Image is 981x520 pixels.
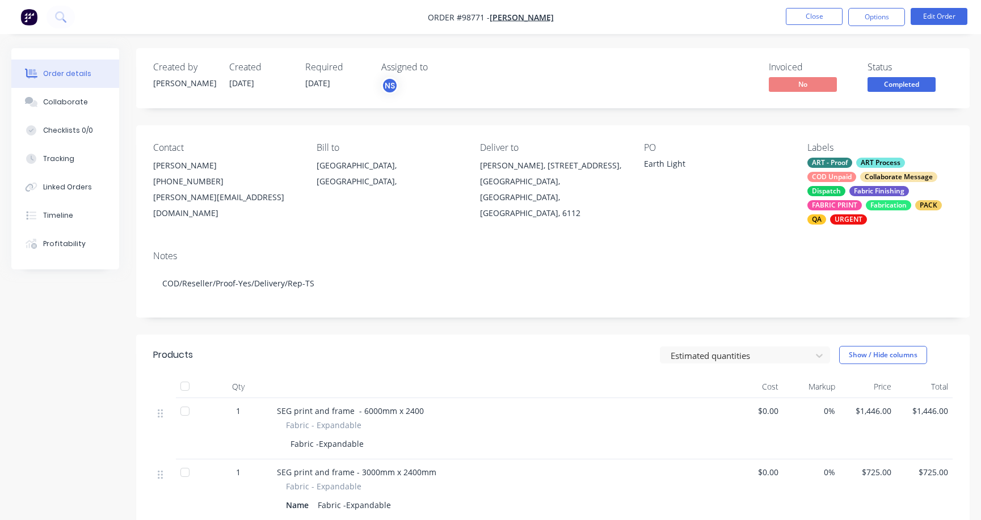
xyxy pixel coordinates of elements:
button: Linked Orders [11,173,119,201]
div: Cost [726,375,783,398]
div: [PERSON_NAME] [153,77,216,89]
button: Profitability [11,230,119,258]
div: [PHONE_NUMBER] [153,174,298,189]
div: [GEOGRAPHIC_DATA], [GEOGRAPHIC_DATA], [317,158,462,189]
div: ART - Proof [807,158,852,168]
span: Completed [868,77,936,91]
div: Profitability [43,239,86,249]
div: Order details [43,69,91,79]
a: [PERSON_NAME] [490,12,554,23]
div: Collaborate [43,97,88,107]
div: FABRIC PRINT [807,200,862,210]
div: QA [807,214,826,225]
div: PACK [915,200,942,210]
div: Markup [783,375,840,398]
div: Linked Orders [43,182,92,192]
span: [DATE] [229,78,254,88]
div: URGENT [830,214,867,225]
div: [GEOGRAPHIC_DATA], [GEOGRAPHIC_DATA], [317,158,462,194]
div: Earth Light [644,158,786,174]
span: $1,446.00 [900,405,948,417]
div: COD/Reseller/Proof-Yes/Delivery/Rep-TS [153,266,953,301]
div: Assigned to [381,62,495,73]
div: Fabric -Expandable [286,436,368,452]
button: Options [848,8,905,26]
span: SEG print and frame - 3000mm x 2400mm [277,467,436,477]
div: ART Process [856,158,905,168]
span: 0% [788,405,835,417]
div: Qty [204,375,272,398]
div: Fabric Finishing [849,186,909,196]
span: $0.00 [731,466,778,478]
img: Factory [20,9,37,26]
button: Completed [868,77,936,94]
div: Labels [807,142,953,153]
span: No [769,77,837,91]
div: PO [644,142,789,153]
div: Invoiced [769,62,854,73]
div: Deliver to [480,142,625,153]
button: Close [786,8,843,25]
div: Checklists 0/0 [43,125,93,136]
button: NS [381,77,398,94]
div: [PERSON_NAME][EMAIL_ADDRESS][DOMAIN_NAME] [153,189,298,221]
div: COD Unpaid [807,172,856,182]
button: Checklists 0/0 [11,116,119,145]
span: Fabric - Expandable [286,480,361,492]
div: Created [229,62,292,73]
div: [PERSON_NAME][PHONE_NUMBER][PERSON_NAME][EMAIL_ADDRESS][DOMAIN_NAME] [153,158,298,221]
span: Order #98771 - [428,12,490,23]
div: Required [305,62,368,73]
span: [DATE] [305,78,330,88]
button: Timeline [11,201,119,230]
button: Edit Order [911,8,967,25]
span: Fabric - Expandable [286,419,361,431]
div: [PERSON_NAME] [153,158,298,174]
span: $725.00 [844,466,892,478]
div: Fabric -Expandable [313,497,395,513]
span: 1 [236,466,241,478]
div: Collaborate Message [860,172,937,182]
div: [PERSON_NAME], [STREET_ADDRESS],[GEOGRAPHIC_DATA], [GEOGRAPHIC_DATA], [GEOGRAPHIC_DATA], 6112 [480,158,625,221]
div: Fabrication [866,200,911,210]
div: [GEOGRAPHIC_DATA], [GEOGRAPHIC_DATA], [GEOGRAPHIC_DATA], 6112 [480,174,625,221]
div: Dispatch [807,186,845,196]
span: SEG print and frame - 6000mm x 2400 [277,405,424,416]
div: Contact [153,142,298,153]
button: Order details [11,60,119,88]
div: [PERSON_NAME], [STREET_ADDRESS], [480,158,625,174]
span: 1 [236,405,241,417]
div: Price [840,375,896,398]
div: Timeline [43,210,73,221]
span: $1,446.00 [844,405,892,417]
div: Tracking [43,154,74,164]
div: Status [868,62,953,73]
div: Notes [153,251,953,261]
span: $0.00 [731,405,778,417]
div: Products [153,348,193,362]
span: 0% [788,466,835,478]
button: Show / Hide columns [839,346,927,364]
div: Total [896,375,953,398]
button: Tracking [11,145,119,173]
div: Bill to [317,142,462,153]
div: Created by [153,62,216,73]
div: Name [286,497,313,513]
span: $725.00 [900,466,948,478]
button: Collaborate [11,88,119,116]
